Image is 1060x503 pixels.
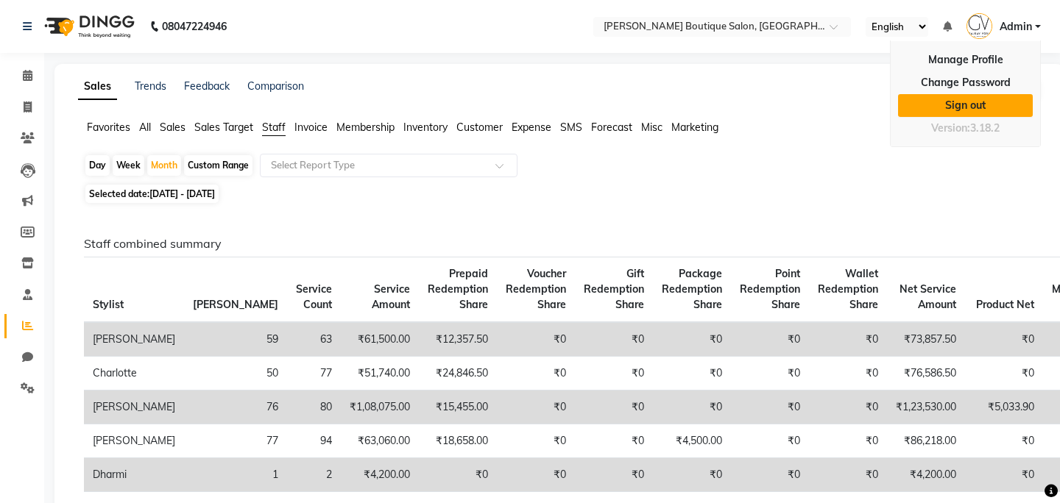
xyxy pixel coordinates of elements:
td: ₹0 [731,390,809,424]
span: Prepaid Redemption Share [428,267,488,311]
a: Trends [135,79,166,93]
span: Point Redemption Share [740,267,800,311]
td: ₹0 [575,390,653,424]
td: ₹0 [965,424,1043,458]
td: ₹1,23,530.00 [887,390,965,424]
h6: Staff combined summary [84,237,1028,251]
td: ₹0 [809,390,887,424]
td: ₹0 [809,357,887,390]
td: ₹0 [809,458,887,492]
td: ₹5,033.90 [965,390,1043,424]
td: ₹0 [653,458,731,492]
td: ₹0 [497,322,575,357]
td: 77 [287,357,341,390]
span: Sales Target [194,121,253,134]
span: Product Net [976,298,1034,311]
span: [PERSON_NAME] [193,298,278,311]
td: 77 [184,424,287,458]
td: ₹76,586.50 [887,357,965,390]
td: ₹0 [497,390,575,424]
span: Customer [456,121,503,134]
span: All [139,121,151,134]
div: Week [113,155,144,176]
span: SMS [560,121,582,134]
span: Forecast [591,121,632,134]
span: Service Count [296,282,332,311]
td: ₹0 [809,424,887,458]
td: ₹0 [575,458,653,492]
b: 08047224946 [162,6,227,47]
span: Marketing [671,121,718,134]
a: Manage Profile [898,49,1033,71]
td: ₹61,500.00 [341,322,419,357]
td: ₹0 [575,424,653,458]
td: ₹0 [653,357,731,390]
td: ₹12,357.50 [419,322,497,357]
span: Wallet Redemption Share [818,267,878,311]
td: ₹0 [731,458,809,492]
td: ₹86,218.00 [887,424,965,458]
span: Misc [641,121,662,134]
a: Change Password [898,71,1033,94]
span: Gift Redemption Share [584,267,644,311]
td: ₹4,200.00 [341,458,419,492]
td: Dharmi [84,458,184,492]
span: Favorites [87,121,130,134]
td: ₹73,857.50 [887,322,965,357]
td: ₹0 [809,322,887,357]
span: Stylist [93,298,124,311]
td: ₹0 [965,322,1043,357]
div: Version:3.18.2 [898,118,1033,139]
td: ₹0 [575,322,653,357]
td: ₹0 [965,458,1043,492]
td: ₹18,658.00 [419,424,497,458]
td: ₹4,500.00 [653,424,731,458]
img: logo [38,6,138,47]
span: Net Service Amount [900,282,956,311]
a: Comparison [247,79,304,93]
td: ₹4,200.00 [887,458,965,492]
td: ₹0 [653,390,731,424]
span: Admin [1000,19,1032,35]
span: Voucher Redemption Share [506,267,566,311]
td: ₹15,455.00 [419,390,497,424]
td: ₹0 [497,357,575,390]
td: 2 [287,458,341,492]
td: 63 [287,322,341,357]
div: Custom Range [184,155,252,176]
td: 50 [184,357,287,390]
td: ₹51,740.00 [341,357,419,390]
td: 76 [184,390,287,424]
td: Charlotte [84,357,184,390]
span: Staff [262,121,286,134]
span: Membership [336,121,395,134]
td: ₹63,060.00 [341,424,419,458]
td: [PERSON_NAME] [84,424,184,458]
td: ₹24,846.50 [419,357,497,390]
td: ₹0 [497,458,575,492]
td: ₹0 [653,322,731,357]
td: ₹0 [419,458,497,492]
td: ₹0 [731,357,809,390]
td: [PERSON_NAME] [84,322,184,357]
span: [DATE] - [DATE] [149,188,215,199]
span: Expense [512,121,551,134]
img: Admin [967,13,992,39]
td: ₹0 [497,424,575,458]
a: Sign out [898,94,1033,117]
div: Month [147,155,181,176]
td: ₹1,08,075.00 [341,390,419,424]
a: Feedback [184,79,230,93]
span: Inventory [403,121,448,134]
td: [PERSON_NAME] [84,390,184,424]
td: 94 [287,424,341,458]
td: ₹0 [731,424,809,458]
a: Sales [78,74,117,100]
td: ₹0 [575,357,653,390]
td: ₹0 [965,357,1043,390]
span: Package Redemption Share [662,267,722,311]
td: ₹0 [731,322,809,357]
td: 80 [287,390,341,424]
span: Service Amount [372,282,410,311]
span: Sales [160,121,185,134]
